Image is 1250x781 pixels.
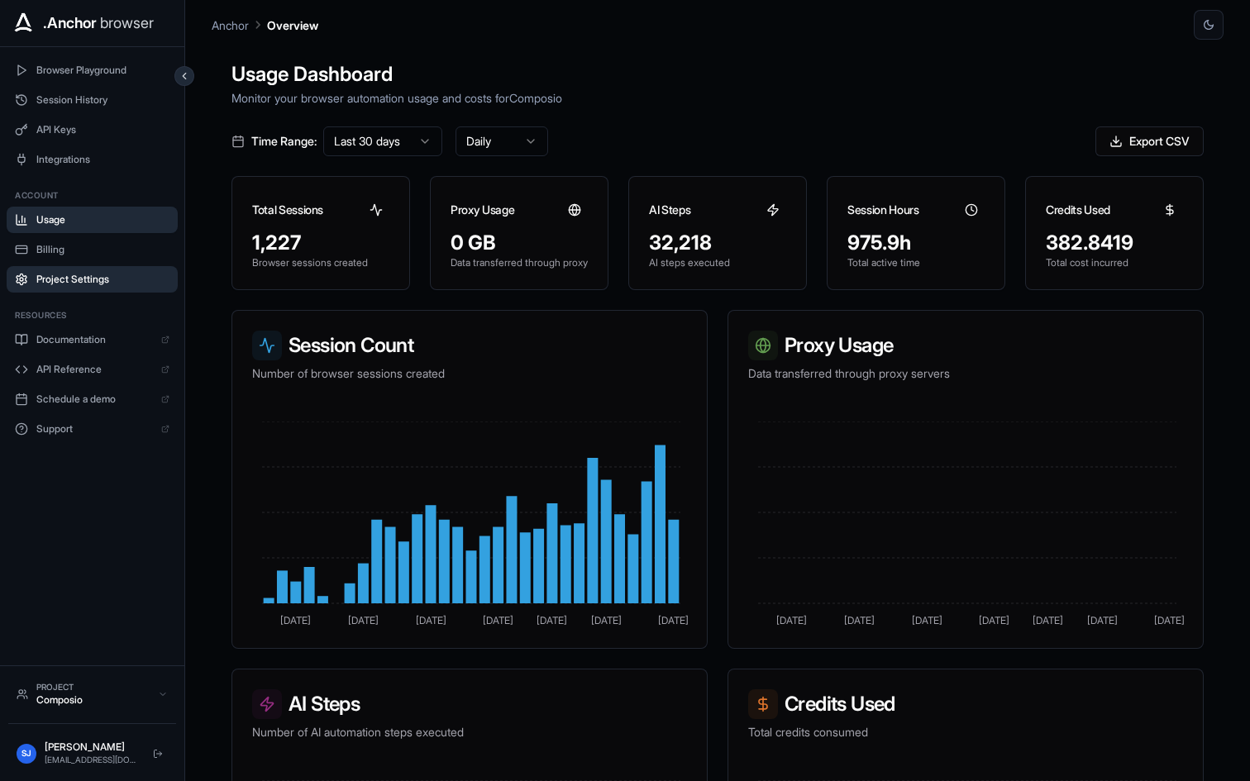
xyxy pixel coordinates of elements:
[844,614,875,626] tspan: [DATE]
[36,64,169,77] span: Browser Playground
[7,386,178,412] a: Schedule a demo
[591,614,622,626] tspan: [DATE]
[36,393,153,406] span: Schedule a demo
[252,256,389,269] p: Browser sessions created
[267,17,318,34] p: Overview
[36,93,169,107] span: Session History
[649,230,786,256] div: 32,218
[43,12,97,35] span: .Anchor
[36,243,169,256] span: Billing
[7,146,178,173] button: Integrations
[15,309,169,321] h3: Resources
[1046,202,1110,218] h3: Credits Used
[231,60,1204,89] h1: Usage Dashboard
[252,230,389,256] div: 1,227
[36,693,150,707] div: Composio
[748,724,1183,741] p: Total credits consumed
[451,202,514,218] h3: Proxy Usage
[36,681,150,693] div: Project
[979,614,1009,626] tspan: [DATE]
[36,333,153,346] span: Documentation
[174,66,194,86] button: Collapse sidebar
[148,744,168,764] button: Logout
[252,689,687,719] h3: AI Steps
[252,724,687,741] p: Number of AI automation steps executed
[21,747,31,760] span: SJ
[748,331,1183,360] h3: Proxy Usage
[36,273,169,286] span: Project Settings
[251,133,317,150] span: Time Range:
[1154,614,1185,626] tspan: [DATE]
[36,422,153,436] span: Support
[8,674,176,713] button: ProjectComposio
[7,117,178,143] button: API Keys
[649,256,786,269] p: AI steps executed
[212,17,249,34] p: Anchor
[847,202,918,218] h3: Session Hours
[7,236,178,263] button: Billing
[451,256,588,269] p: Data transferred through proxy
[36,213,169,226] span: Usage
[7,87,178,113] button: Session History
[7,57,178,83] button: Browser Playground
[100,12,154,35] span: browser
[45,754,140,766] div: [EMAIL_ADDRESS][DOMAIN_NAME]
[1087,614,1118,626] tspan: [DATE]
[776,614,807,626] tspan: [DATE]
[15,189,169,202] h3: Account
[847,230,985,256] div: 975.9h
[912,614,942,626] tspan: [DATE]
[537,614,567,626] tspan: [DATE]
[7,326,178,353] a: Documentation
[231,89,1204,107] p: Monitor your browser automation usage and costs for Composio
[748,689,1183,719] h3: Credits Used
[658,614,689,626] tspan: [DATE]
[1095,126,1204,156] button: Export CSV
[7,416,178,442] a: Support
[45,741,140,754] div: [PERSON_NAME]
[416,614,446,626] tspan: [DATE]
[748,365,1183,382] p: Data transferred through proxy servers
[649,202,690,218] h3: AI Steps
[483,614,513,626] tspan: [DATE]
[348,614,379,626] tspan: [DATE]
[1033,614,1063,626] tspan: [DATE]
[451,230,588,256] div: 0 GB
[252,202,323,218] h3: Total Sessions
[252,365,687,382] p: Number of browser sessions created
[1046,256,1183,269] p: Total cost incurred
[212,16,318,34] nav: breadcrumb
[36,153,169,166] span: Integrations
[36,363,153,376] span: API Reference
[252,331,687,360] h3: Session Count
[1046,230,1183,256] div: 382.8419
[7,356,178,383] a: API Reference
[280,614,311,626] tspan: [DATE]
[36,123,169,136] span: API Keys
[847,256,985,269] p: Total active time
[7,266,178,293] button: Project Settings
[10,10,36,36] img: Anchor Icon
[7,207,178,233] button: Usage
